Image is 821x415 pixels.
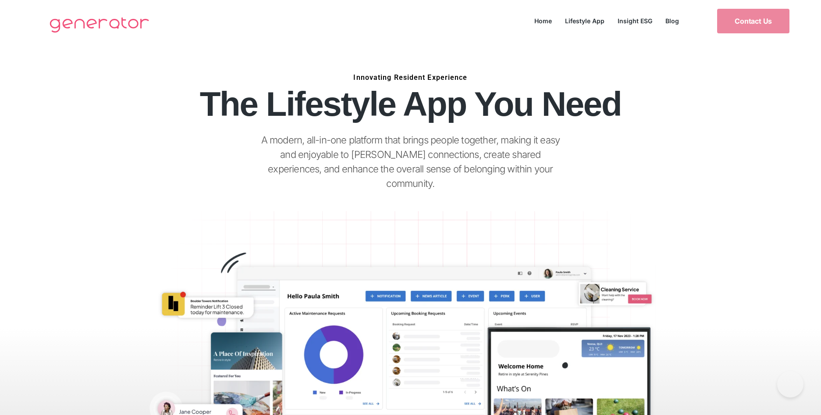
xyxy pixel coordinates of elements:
a: Contact Us [717,9,789,33]
a: Blog [659,15,686,27]
a: Insight ESG [611,15,659,27]
a: Home [528,15,558,27]
h1: The Lifestyle App You Need [86,88,734,120]
iframe: Toggle Customer Support [777,371,803,397]
nav: Menu [528,15,686,27]
span: Contact Us [735,18,772,25]
p: A modern, all-in-one platform that brings people together, making it easy and enjoyable to [PERSO... [255,133,566,191]
h6: Innovating Resident Experience [86,77,734,78]
a: Lifestyle App [558,15,611,27]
